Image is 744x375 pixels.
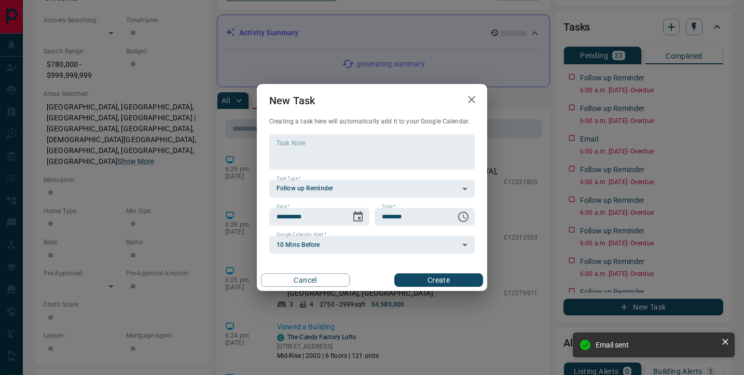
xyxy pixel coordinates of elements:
[277,203,290,210] label: Date
[277,175,301,182] label: Task Type
[269,117,475,126] p: Creating a task here will automatically add it to your Google Calendar.
[382,203,395,210] label: Time
[257,84,327,117] h2: New Task
[394,273,483,287] button: Create
[261,273,350,287] button: Cancel
[596,341,717,349] div: Email sent
[269,236,475,254] div: 10 Mins Before
[453,206,474,227] button: Choose time, selected time is 6:00 AM
[277,231,326,238] label: Google Calendar Alert
[348,206,368,227] button: Choose date, selected date is Aug 22, 2025
[269,180,475,198] div: Follow up Reminder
